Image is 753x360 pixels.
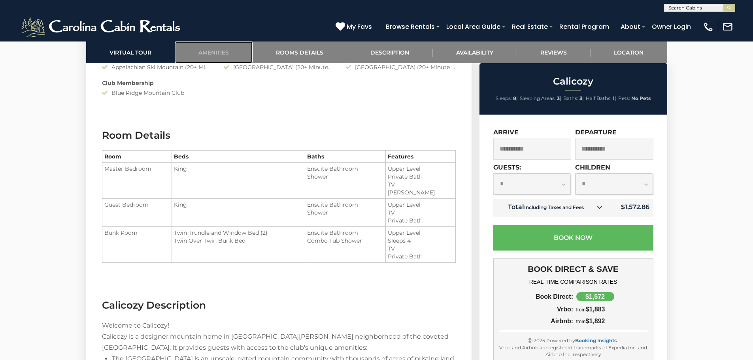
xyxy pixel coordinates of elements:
[442,20,504,34] a: Local Area Guide
[307,165,383,173] li: Ensuite Bathroom
[382,20,439,34] a: Browse Rentals
[555,20,613,34] a: Rental Program
[499,264,647,274] h3: BOOK DIRECT & SAVE
[575,337,617,343] a: Booking Insights
[388,181,453,188] li: TV
[573,306,647,313] div: $1,883
[499,337,647,344] div: Ⓒ 2025 Powered by
[496,95,512,101] span: Sleeps:
[388,173,453,181] li: Private Bath
[102,128,456,142] h3: Room Details
[174,229,303,237] li: Twin Trundle and Window Bed (2)
[573,318,647,325] div: $1,892
[305,151,386,163] th: Baths
[586,95,611,101] span: Half Baths:
[307,173,383,181] li: Shower
[96,79,462,87] div: Club Membership
[557,95,560,101] strong: 3
[218,63,340,71] div: [GEOGRAPHIC_DATA] (20+ Minutes Drive)
[586,93,616,104] li: |
[703,21,714,32] img: phone-regular-white.png
[722,21,733,32] img: mail-regular-white.png
[102,322,449,351] span: Welcome to Calicozy! Calicozy is a designer mountain home in [GEOGRAPHIC_DATA][PERSON_NAME] neigh...
[575,128,617,136] label: Departure
[499,306,574,313] div: Vrbo:
[347,41,433,63] a: Description
[102,199,172,227] td: Guest Bedroom
[340,63,461,71] div: [GEOGRAPHIC_DATA] (20+ Minute Drive)
[563,93,584,104] li: |
[496,93,518,104] li: |
[493,199,609,217] td: Total
[388,165,453,173] li: Upper Level
[508,20,552,34] a: Real Estate
[96,89,218,97] div: Blue Ridge Mountain Club
[388,237,453,245] li: Sleeps 4
[499,293,574,300] div: Book Direct:
[102,151,172,163] th: Room
[385,151,455,163] th: Features
[631,95,651,101] strong: No Pets
[20,15,184,39] img: White-1-2.png
[563,95,578,101] span: Baths:
[388,188,453,196] li: [PERSON_NAME]
[174,237,303,245] li: Twin Over Twin Bunk Bed
[336,22,374,32] a: My Favs
[575,164,610,171] label: Children
[493,164,521,171] label: Guests:
[618,95,630,101] span: Pets:
[388,253,453,260] li: Private Bath
[388,245,453,253] li: TV
[388,229,453,237] li: Upper Level
[576,319,586,324] span: from
[499,318,574,325] div: Airbnb:
[499,279,647,285] h4: REAL-TIME COMPARISON RATES
[86,41,175,63] a: Virtual Tour
[253,41,347,63] a: Rooms Details
[493,128,519,136] label: Arrive
[520,95,556,101] span: Sleeping Areas:
[307,237,383,245] li: Combo Tub Shower
[576,307,586,313] span: from
[513,95,516,101] strong: 8
[648,20,695,34] a: Owner Login
[617,20,644,34] a: About
[524,204,584,210] small: Including Taxes and Fees
[609,199,653,217] td: $1,572.86
[433,41,517,63] a: Availability
[481,76,665,87] h2: Calicozy
[520,93,561,104] li: |
[307,209,383,217] li: Shower
[499,344,647,358] div: Vrbo and Airbnb are registered trademarks of Expedia Inc. and Airbnb Inc. respectively
[102,298,456,312] h3: Calicozy Description
[307,201,383,209] li: Ensuite Bathroom
[576,292,614,301] div: $1,572
[517,41,591,63] a: Reviews
[493,225,653,251] button: Book Now
[102,163,172,199] td: Master Bedroom
[347,22,372,32] span: My Favs
[388,209,453,217] li: TV
[613,95,615,101] strong: 1
[388,217,453,224] li: Private Bath
[175,41,253,63] a: Amenities
[388,201,453,209] li: Upper Level
[307,229,383,237] li: Ensuite Bathroom
[174,201,187,208] span: King
[579,95,582,101] strong: 3
[591,41,667,63] a: Location
[174,165,187,172] span: King
[172,151,305,163] th: Beds
[102,227,172,263] td: Bunk Room
[96,63,218,71] div: Appalachian Ski Mountain (20+ Minute Drive)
